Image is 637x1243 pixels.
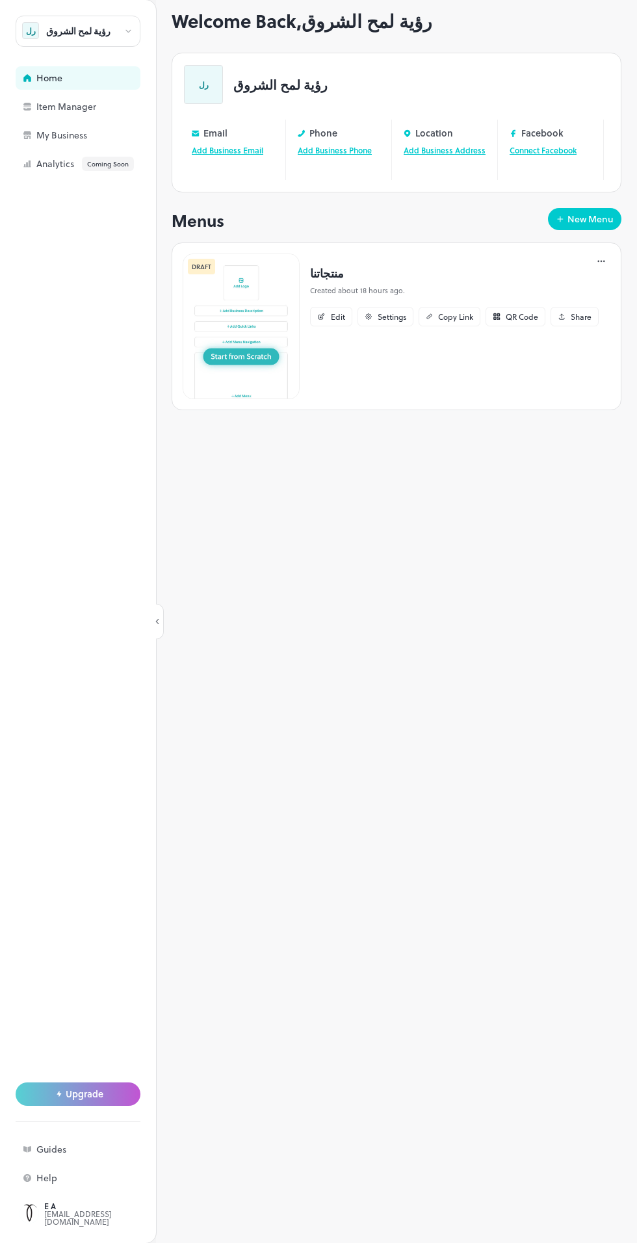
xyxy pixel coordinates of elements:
[44,1202,166,1210] div: E A
[310,264,599,281] p: منتجاتنا
[46,27,110,36] div: رؤية لمح الشروق
[36,157,166,171] div: Analytics
[415,128,453,138] p: Location
[36,73,166,83] div: Home
[36,131,166,140] div: My Business
[506,313,538,321] div: QR Code
[183,254,300,399] img: Thumbnail-Long-Card.jpg
[203,128,227,138] p: Email
[510,144,577,156] a: Connect Facebook
[548,208,621,230] button: New Menu
[36,102,166,111] div: Item Manager
[521,128,564,138] p: Facebook
[571,313,591,321] div: Share
[192,144,263,156] a: Add Business Email
[172,208,224,233] p: Menus
[233,78,328,91] p: رؤية لمح الشروق
[188,259,215,274] div: DRAFT
[438,313,473,321] div: Copy Link
[82,157,134,171] div: Coming Soon
[66,1089,103,1099] span: Upgrade
[567,215,614,224] div: New Menu
[172,10,621,32] h1: Welcome Back, رؤية لمح الشروق
[298,144,372,156] a: Add Business Phone
[404,144,486,156] a: Add Business Address
[19,1204,39,1223] img: ACg8ocJr8qo_XsPS9zGLTkbQEhLmlJ7EONqkL_vM2O4TtQzE80vTvXNhVQ=s96-c
[378,313,406,321] div: Settings
[310,285,599,296] p: Created about 18 hours ago.
[44,1210,166,1225] div: [EMAIL_ADDRESS][DOMAIN_NAME]
[36,1145,166,1154] div: Guides
[331,313,345,321] div: Edit
[184,65,223,104] div: رل
[36,1173,166,1183] div: Help
[22,22,39,39] div: رل
[309,128,337,138] p: Phone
